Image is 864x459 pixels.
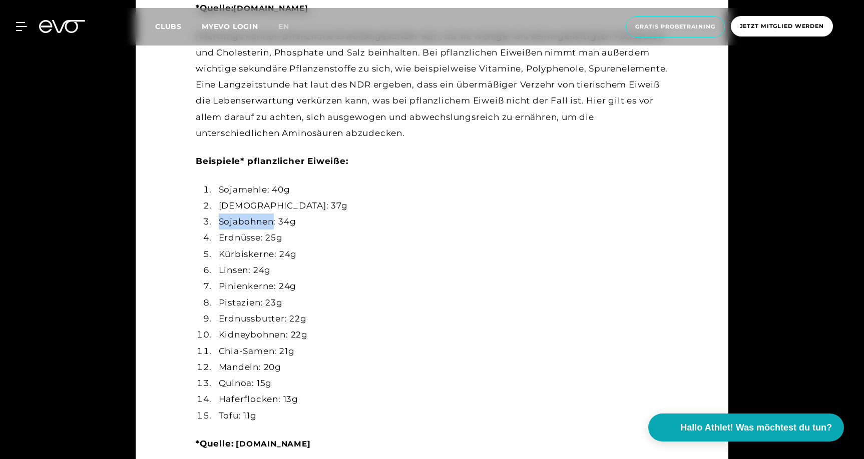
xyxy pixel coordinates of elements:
[278,21,301,32] a: en
[155,22,182,31] span: Clubs
[214,343,668,359] li: Chia-Samen: 21g
[214,294,668,310] li: Pistazien: 23g
[214,181,668,197] li: Sojamehle: 40g
[214,197,668,213] li: [DEMOGRAPHIC_DATA]: 37g
[196,438,233,448] strong: *Quelle:
[196,156,348,166] strong: Beispiele* pflanzlicher Eiweiße:
[202,22,258,31] a: MYEVO LOGIN
[214,407,668,423] li: Tofu: 11g
[740,22,824,30] span: Jetzt Mitglied werden
[236,439,310,448] a: [DOMAIN_NAME]
[214,213,668,229] li: Sojabohnen: 34g
[196,28,668,141] div: Allerdings können pflanzliche Eiweiße gesünder sein, da sie weniger bis keine gesättigten Fettsäu...
[214,359,668,375] li: Mandeln: 20g
[214,391,668,407] li: Haferflocken: 13g
[635,22,715,31] span: Gratis Probetraining
[155,21,202,31] a: Clubs
[214,310,668,326] li: Erdnussbutter: 22g
[728,16,836,37] a: Jetzt Mitglied werden
[278,22,289,31] span: en
[623,16,728,37] a: Gratis Probetraining
[214,262,668,278] li: Linsen: 24g
[680,421,832,434] span: Hallo Athlet! Was möchtest du tun?
[214,246,668,262] li: Kürbiskerne: 24g
[214,326,668,342] li: Kidneybohnen: 22g
[648,413,844,441] button: Hallo Athlet! Was möchtest du tun?
[214,375,668,391] li: Quinoa: 15g
[214,229,668,245] li: Erdnüsse: 25g
[214,278,668,294] li: Pinienkerne: 24g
